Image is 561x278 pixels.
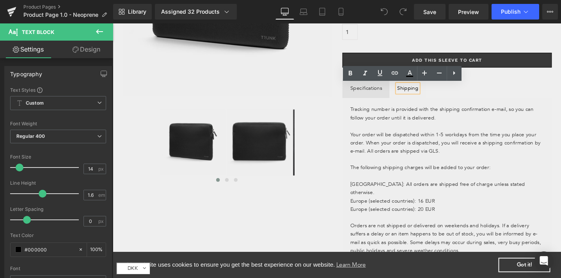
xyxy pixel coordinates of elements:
button: Redo [395,4,411,20]
button: Add This Sleeve To Cart [242,31,462,46]
div: Letter Spacing [10,207,106,212]
span: our order will be dispatched within 1-5 workdays from the time you place your order. When your or... [250,113,451,138]
button: More [542,4,558,20]
a: Preview [449,4,488,20]
div: Open Intercom Messenger [534,251,553,270]
img: Black [120,91,189,160]
span: Europe (selected countries): 16 EUR [250,183,339,191]
img: Black [190,91,259,160]
div: Shipping [300,64,322,73]
b: Regular 400 [16,133,45,139]
span: Save [423,8,436,16]
span: px [98,219,105,224]
a: New Library [113,4,152,20]
div: Line Height [10,180,106,186]
div: Assigned 32 Products [161,8,231,16]
button: Undo [376,4,392,20]
span: DKK [6,252,36,264]
span: Orders are not shipped or delivered on weekends and holidays. If a delivery suffers a delay or an... [250,209,451,243]
span: Preview [458,8,479,16]
div: Specifications [250,64,284,73]
span: em [98,192,105,198]
p: Tracking number is provided with the shipping confirmation e-mail, so you can follow your order u... [250,86,454,104]
span: Add This Sleeve To Cart [315,36,389,41]
div: Font Weight [10,121,106,127]
div: Font Size [10,154,106,160]
a: Desktop [275,4,294,20]
span: Publish [501,9,520,15]
a: learn more about cookies [234,248,268,260]
span: This website uses cookies to ensure you get the best experience on our website. [11,248,406,260]
span: Europe (selected countries): 20 EUR [250,192,339,199]
span: Y [250,113,253,121]
img: Black [50,91,119,160]
span: The following shipping charges will be added to your order: [250,148,398,155]
div: Text Styles [10,87,106,93]
span: px [98,166,105,171]
input: Color [25,245,75,254]
a: Tablet [313,4,332,20]
span: Library [128,8,146,15]
a: Mobile [332,4,350,20]
div: Typography [10,66,42,77]
button: Publish [492,4,539,20]
a: dismiss cookie message [406,247,461,262]
a: Product Pages [23,4,113,10]
a: Design [58,41,115,58]
div: % [87,243,106,257]
span: [GEOGRAPHIC_DATA]: All orders are shipped free of charge unless stated otherwise. [250,166,434,182]
div: Font [10,266,106,271]
b: Custom [26,100,44,107]
span: Text Block [22,29,54,35]
a: Laptop [294,4,313,20]
div: Text Color [10,233,106,238]
span: Product Page 1.0 - Neoprene [23,12,98,18]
